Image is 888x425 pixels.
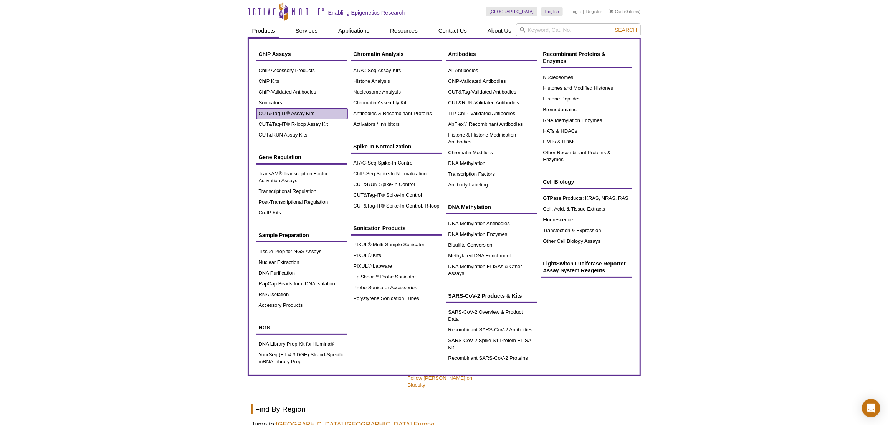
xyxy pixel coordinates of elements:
[251,404,637,414] h2: Find By Region
[541,256,632,278] a: LightSwitch Luciferase Reporter Assay System Reagents
[541,94,632,104] a: Histone Peptides
[610,9,623,14] a: Cart
[446,130,537,147] a: Histone & Histone Modification Antibodies
[351,139,442,154] a: Spike-In Normalization
[610,9,613,13] img: Your Cart
[259,325,270,331] span: NGS
[612,26,639,33] button: Search
[434,23,471,38] a: Contact Us
[446,229,537,240] a: DNA Methylation Enzymes
[586,9,602,14] a: Register
[256,197,347,208] a: Post-Transcriptional Regulation
[541,72,632,83] a: Nucleosomes
[256,97,347,108] a: Sonicators
[446,87,537,97] a: CUT&Tag-Validated Antibodies
[256,320,347,335] a: NGS
[256,150,347,165] a: Gene Regulation
[446,240,537,250] a: Bisulfite Conversion
[351,272,442,282] a: EpiShear™ Probe Sonicator
[516,23,641,36] input: Keyword, Cat. No.
[541,204,632,214] a: Cell, Acid, & Tissue Extracts
[351,239,442,250] a: PIXUL® Multi-Sample Sonicator
[543,179,574,185] span: Cell Biology
[446,65,537,76] a: All Antibodies
[541,126,632,137] a: HATs & HDACs
[256,87,347,97] a: ChIP-Validated Antibodies
[446,261,537,279] a: DNA Methylation ELISAs & Other Assays
[541,175,632,189] a: Cell Biology
[351,158,442,168] a: ATAC-Seq Spike-In Control
[446,218,537,229] a: DNA Methylation Antibodies
[256,65,347,76] a: ChIP Accessory Products
[256,246,347,257] a: Tissue Prep for NGS Assays
[256,119,347,130] a: CUT&Tag-IT® R-loop Assay Kit
[446,180,537,190] a: Antibody Labeling
[256,257,347,268] a: Nuclear Extraction
[256,300,347,311] a: Accessory Products
[446,250,537,261] a: Methylated DNA Enrichment
[256,268,347,278] a: DNA Purification
[354,143,412,150] span: Spike-In Normalization
[446,97,537,108] a: CUT&RUN-Validated Antibodies
[256,108,347,119] a: CUT&Tag-IT® Assay Kits
[256,186,347,197] a: Transcriptional Regulation
[256,168,347,186] a: TransAM® Transcription Factor Activation Assays
[541,47,632,68] a: Recombinant Proteins & Enzymes
[351,119,442,130] a: Activators / Inhibitors
[351,282,442,293] a: Probe Sonicator Accessories
[541,104,632,115] a: Bromodomains
[351,261,442,272] a: PIXUL® Labware
[446,158,537,169] a: DNA Methylation
[446,353,537,364] a: Recombinant SARS-CoV-2 Proteins
[256,76,347,87] a: ChIP Kits
[615,27,637,33] span: Search
[446,147,537,158] a: Chromatin Modifiers
[483,23,516,38] a: About Us
[256,47,347,61] a: ChIP Assays
[291,23,322,38] a: Services
[583,7,584,16] li: |
[541,225,632,236] a: Transfection & Expression
[446,335,537,353] a: SARS-CoV-2 Spike S1 Protein ELISA Kit
[351,221,442,236] a: Sonication Products
[610,7,641,16] li: (0 items)
[862,399,880,417] div: Open Intercom Messenger
[351,190,442,201] a: CUT&Tag-IT® Spike-In Control
[351,293,442,304] a: Polystyrene Sonication Tubes
[351,87,442,97] a: Nucleosome Analysis
[543,51,606,64] span: Recombinant Proteins & Enzymes
[541,83,632,94] a: Histones and Modified Histones
[446,200,537,214] a: DNA Methylation
[446,307,537,325] a: SARS-CoV-2 Overview & Product Data
[354,225,406,231] span: Sonication Products
[446,288,537,303] a: SARS-CoV-2 Products & Kits
[541,115,632,126] a: RNA Methylation Enzymes
[486,7,538,16] a: [GEOGRAPHIC_DATA]
[448,293,522,299] span: SARS-CoV-2 Products & Kits
[446,76,537,87] a: ChIP-Validated Antibodies
[351,108,442,119] a: Antibodies & Recombinant Proteins
[541,214,632,225] a: Fluorescence
[259,232,309,238] span: Sample Preparation
[541,236,632,247] a: Other Cell Biology Assays
[351,179,442,190] a: CUT&RUN Spike-In Control
[256,130,347,140] a: CUT&RUN Assay Kits
[351,47,442,61] a: Chromatin Analysis
[446,325,537,335] a: Recombinant SARS-CoV-2 Antibodies
[571,9,581,14] a: Login
[256,289,347,300] a: RNA Isolation
[351,250,442,261] a: PIXUL® Kits
[354,51,404,57] span: Chromatin Analysis
[351,201,442,211] a: CUT&Tag-IT® Spike-In Control, R-loop
[541,137,632,147] a: HMTs & HDMs
[256,228,347,242] a: Sample Preparation
[446,108,537,119] a: TIP-ChIP-Validated Antibodies
[334,23,374,38] a: Applications
[351,76,442,87] a: Histone Analysis
[351,168,442,179] a: ChIP-Seq Spike-In Normalization
[256,349,347,367] a: YourSeq (FT & 3’DGE) Strand-Specific mRNA Library Prep
[256,278,347,289] a: RapCap Beads for cfDNA Isolation
[248,23,279,38] a: Products
[256,208,347,218] a: Co-IP Kits
[446,119,537,130] a: AbFlex® Recombinant Antibodies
